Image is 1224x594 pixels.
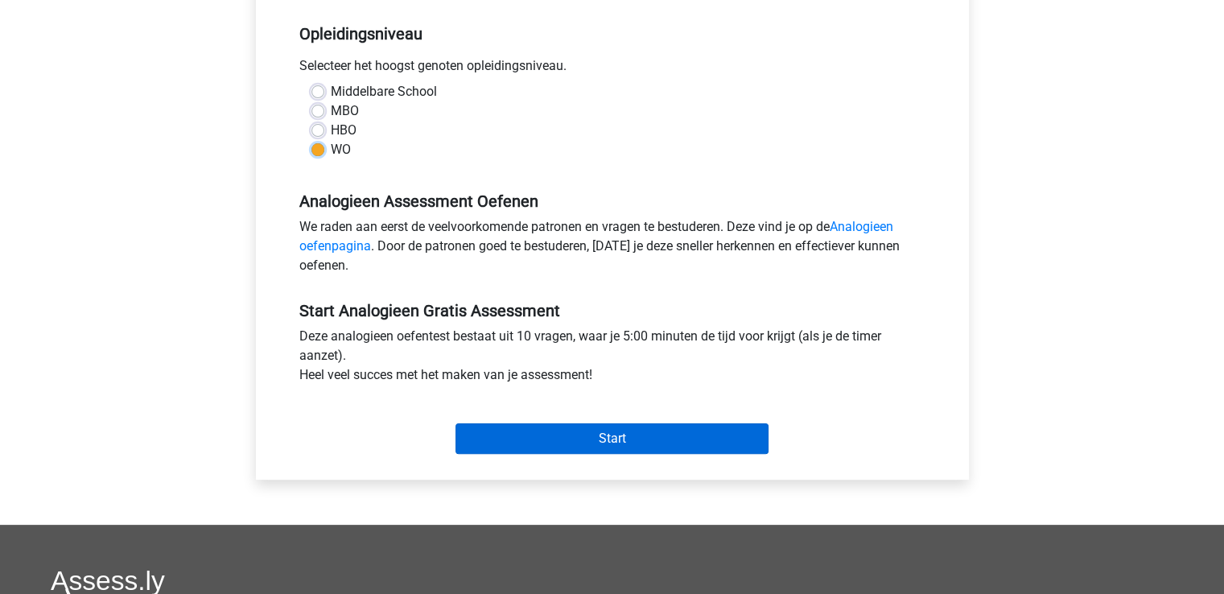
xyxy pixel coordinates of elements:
label: MBO [331,101,359,121]
label: Middelbare School [331,82,437,101]
h5: Start Analogieen Gratis Assessment [299,301,925,320]
label: HBO [331,121,356,140]
input: Start [455,423,769,454]
div: Selecteer het hoogst genoten opleidingsniveau. [287,56,938,82]
div: Deze analogieen oefentest bestaat uit 10 vragen, waar je 5:00 minuten de tijd voor krijgt (als je... [287,327,938,391]
label: WO [331,140,351,159]
h5: Opleidingsniveau [299,18,925,50]
h5: Analogieen Assessment Oefenen [299,192,925,211]
div: We raden aan eerst de veelvoorkomende patronen en vragen te bestuderen. Deze vind je op de . Door... [287,217,938,282]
